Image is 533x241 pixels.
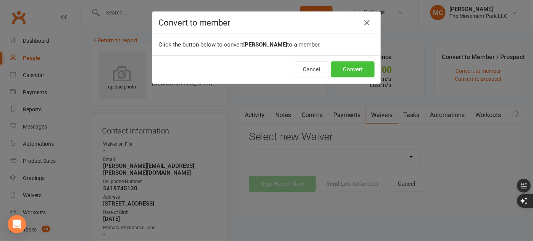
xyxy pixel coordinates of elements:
div: Click the button below to convert to a member. [152,34,381,55]
h4: Convert to member [158,18,375,27]
button: Cancel [294,61,329,77]
div: Open Intercom Messenger [8,215,26,233]
b: [PERSON_NAME] [243,41,287,48]
button: Close [361,17,373,29]
button: Convert [331,61,375,77]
